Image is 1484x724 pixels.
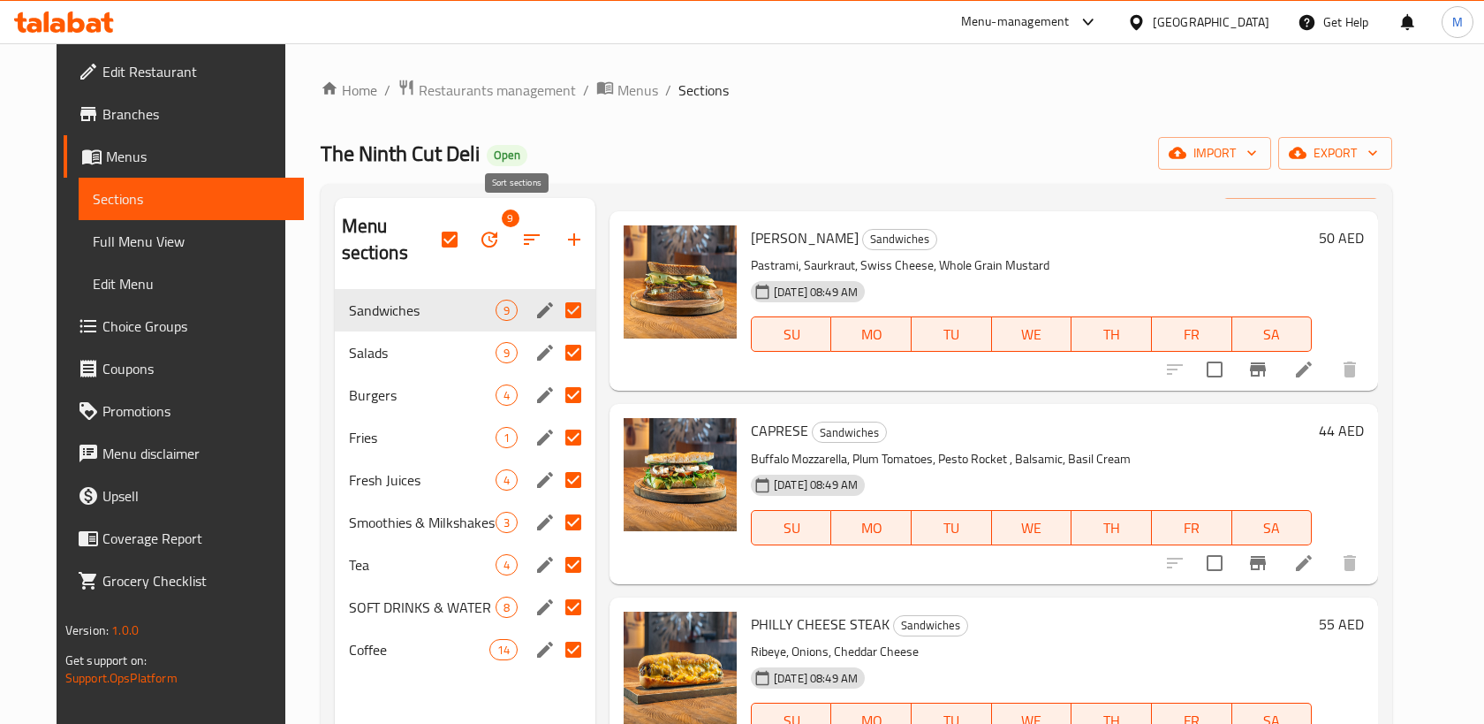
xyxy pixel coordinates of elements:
button: edit [532,297,558,324]
div: items [496,469,518,491]
button: SU [751,316,832,352]
span: Sections [678,80,729,101]
span: 9 [496,302,517,319]
div: items [496,597,518,618]
nav: breadcrumb [321,79,1393,102]
span: WE [999,322,1065,347]
span: Upsell [102,485,291,507]
div: items [496,342,518,363]
div: items [496,300,518,321]
div: Burgers [349,385,496,406]
span: 3 [496,514,517,531]
a: Coupons [64,347,305,390]
a: Coverage Report [64,517,305,560]
a: Sections [79,178,305,220]
button: SA [1232,316,1313,352]
a: Menus [596,79,658,102]
div: Fresh Juices [349,469,496,491]
div: Open [487,145,527,166]
span: Coverage Report [102,528,291,549]
span: Menus [106,146,291,167]
span: Smoothies & Milkshakes [349,512,496,533]
li: / [665,80,671,101]
span: 4 [496,472,517,489]
li: / [384,80,390,101]
span: Select to update [1196,545,1233,582]
span: Grocery Checklist [102,570,291,591]
span: SU [759,515,825,541]
span: Edit Restaurant [102,61,291,82]
div: items [496,512,518,533]
p: Pastrami, Saurkraut, Swiss Cheese, Whole Grain Mustard [751,255,1312,277]
h6: 44 AED [1319,418,1364,443]
div: [GEOGRAPHIC_DATA] [1153,12,1269,32]
button: Branch-specific-item [1237,348,1279,391]
li: / [583,80,589,101]
a: Restaurants management [397,79,576,102]
button: WE [992,510,1072,545]
button: edit [532,382,558,408]
button: TH [1071,510,1152,545]
span: WE [999,515,1065,541]
button: import [1158,137,1271,170]
span: export [1292,142,1378,164]
div: items [496,554,518,575]
span: Tea [349,554,496,575]
span: Choice Groups [102,316,291,337]
span: Sandwiches [813,423,886,443]
span: Branches [102,103,291,125]
div: Fresh Juices4edit [335,459,595,501]
span: SU [759,322,825,347]
span: Restaurants management [419,80,576,101]
span: Salads [349,342,496,363]
span: Bulk update [468,218,511,261]
a: Branches [64,93,305,135]
button: edit [532,467,558,493]
span: import [1172,142,1257,164]
a: Full Menu View [79,220,305,263]
a: Support.OpsPlatform [65,667,178,690]
span: PHILLY CHEESE STEAK [751,611,890,637]
span: 8 [496,599,517,616]
button: edit [532,636,558,663]
button: FR [1152,316,1232,352]
a: Edit menu item [1293,553,1314,574]
div: Burgers4edit [335,374,595,416]
span: FR [1159,322,1225,347]
span: TH [1079,322,1145,347]
span: SOFT DRINKS & WATER [349,597,496,618]
p: Buffalo Mozzarella, Plum Tomatoes, Pesto Rocket , Balsamic, Basil Cream [751,448,1312,470]
span: CAPRESE [751,417,808,444]
span: 9 [502,210,519,227]
p: Ribeye, Onions, Cheddar Cheese [751,641,1312,663]
div: items [489,639,518,660]
a: Grocery Checklist [64,560,305,602]
span: Coffee [349,639,489,660]
button: SA [1232,510,1313,545]
span: [PERSON_NAME] [751,225,859,251]
span: SA [1239,515,1306,541]
img: REUBEN [624,225,737,339]
button: edit [532,424,558,451]
button: edit [532,339,558,366]
span: 4 [496,387,517,404]
span: MO [838,515,905,541]
span: Menus [617,80,658,101]
button: MO [831,510,912,545]
span: [DATE] 08:49 AM [767,476,865,493]
button: FR [1152,510,1232,545]
div: Sandwiches [862,229,937,250]
button: TU [912,510,992,545]
img: CAPRESE [624,418,737,531]
button: export [1278,137,1392,170]
h6: 55 AED [1319,612,1364,636]
span: Fries [349,427,496,448]
span: Sections [93,188,291,210]
a: Edit menu item [1293,359,1314,380]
